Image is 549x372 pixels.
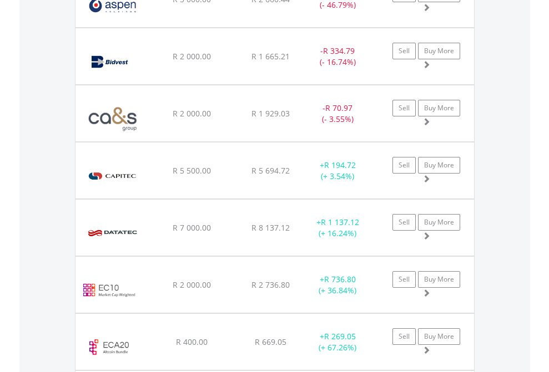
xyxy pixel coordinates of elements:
[251,165,290,176] span: R 5 694.72
[81,328,137,367] img: ECA20.EC.ECA20.png
[324,160,356,170] span: R 194.72
[418,328,460,345] a: Buy More
[392,100,416,116] a: Sell
[173,108,211,119] span: R 2 000.00
[303,45,372,68] div: - (- 16.74%)
[173,51,211,62] span: R 2 000.00
[81,271,137,310] img: EC10.EC.EC10.png
[303,331,372,353] div: + (+ 67.26%)
[392,214,416,231] a: Sell
[321,217,359,227] span: R 1 137.12
[392,43,416,59] a: Sell
[81,99,145,139] img: EQU.ZA.CAA.png
[255,337,286,347] span: R 669.05
[418,157,460,174] a: Buy More
[392,271,416,288] a: Sell
[251,108,290,119] span: R 1 929.03
[176,337,208,347] span: R 400.00
[418,100,460,116] a: Buy More
[173,222,211,233] span: R 7 000.00
[251,51,290,62] span: R 1 665.21
[418,271,460,288] a: Buy More
[303,217,372,239] div: + (+ 16.24%)
[324,331,356,342] span: R 269.05
[303,274,372,296] div: + (+ 36.84%)
[251,222,290,233] span: R 8 137.12
[323,45,355,56] span: R 334.79
[392,328,416,345] a: Sell
[325,103,352,113] span: R 70.97
[392,157,416,174] a: Sell
[418,214,460,231] a: Buy More
[303,103,372,125] div: - (- 3.55%)
[173,279,211,290] span: R 2 000.00
[81,42,144,81] img: EQU.ZA.BVT.png
[173,165,211,176] span: R 5 500.00
[81,156,144,196] img: EQU.ZA.CPI.png
[418,43,460,59] a: Buy More
[324,274,356,284] span: R 736.80
[303,160,372,182] div: + (+ 3.54%)
[81,213,144,253] img: EQU.ZA.DTC.png
[251,279,290,290] span: R 2 736.80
